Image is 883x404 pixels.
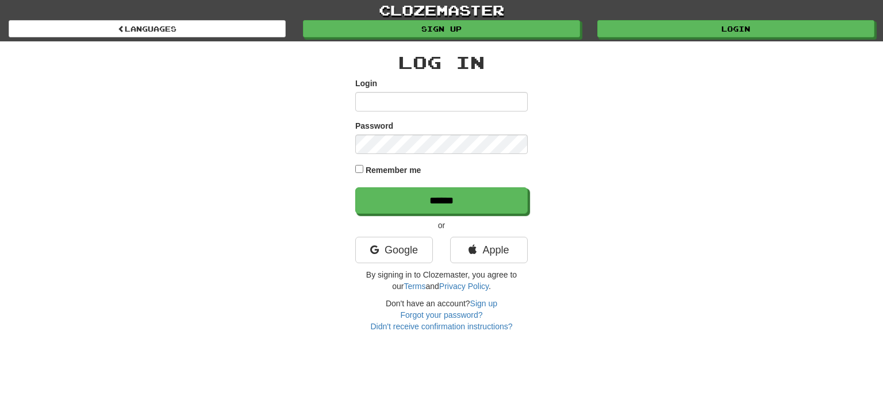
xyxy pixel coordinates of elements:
p: or [355,220,528,231]
a: Google [355,237,433,263]
label: Login [355,78,377,89]
a: Terms [404,282,425,291]
h2: Log In [355,53,528,72]
label: Remember me [366,164,421,176]
a: Languages [9,20,286,37]
label: Password [355,120,393,132]
a: Login [597,20,874,37]
a: Apple [450,237,528,263]
a: Sign up [303,20,580,37]
a: Sign up [470,299,497,308]
p: By signing in to Clozemaster, you agree to our and . [355,269,528,292]
a: Forgot your password? [400,310,482,320]
a: Didn't receive confirmation instructions? [370,322,512,331]
div: Don't have an account? [355,298,528,332]
a: Privacy Policy [439,282,489,291]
